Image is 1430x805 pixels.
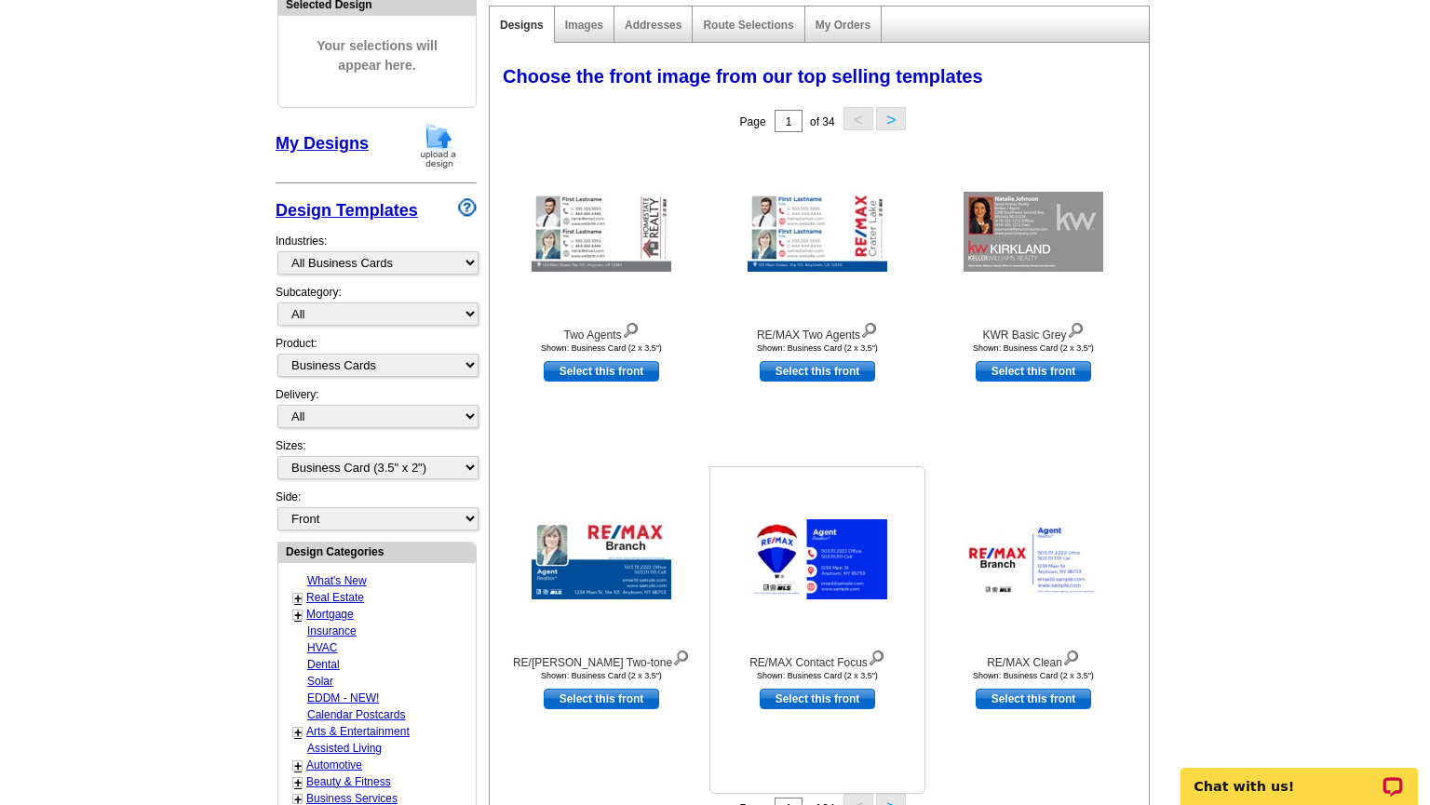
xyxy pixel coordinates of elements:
div: Shown: Business Card (2 x 3.5") [715,343,920,353]
a: Solar [307,675,333,688]
div: Shown: Business Card (2 x 3.5") [931,671,1136,680]
a: EDDM - NEW! [307,691,379,704]
img: upload-design [414,122,463,169]
a: + [294,591,302,606]
a: + [294,775,302,790]
div: RE/MAX Clean [931,646,1136,671]
div: Shown: Business Card (2 x 3.5") [931,343,1136,353]
a: Images [565,19,603,32]
a: HVAC [307,641,337,654]
div: Two Agents [499,318,704,343]
span: of 34 [810,115,835,128]
a: Addresses [625,19,681,32]
div: Design Categories [278,543,476,560]
img: KWR Basic Grey [964,192,1103,272]
a: Calendar Postcards [307,708,405,721]
a: + [294,608,302,623]
img: RE/MAX Contact Focus [748,519,887,599]
div: Product: [276,335,477,386]
button: > [876,107,906,130]
img: RE/MAX Blue Two-tone [532,519,671,599]
img: RE/MAX Clean [964,519,1103,599]
a: Automotive [306,758,362,771]
a: Business Services [306,792,398,805]
img: RE/MAX Two Agents [748,192,887,272]
a: Assisted Living [307,742,382,755]
a: use this design [976,689,1091,709]
a: + [294,758,302,773]
a: Dental [307,658,340,671]
a: use this design [544,689,659,709]
a: use this design [760,361,875,382]
a: My Designs [276,134,369,153]
div: KWR Basic Grey [931,318,1136,343]
div: Shown: Business Card (2 x 3.5") [499,343,704,353]
a: use this design [544,361,659,382]
div: RE/MAX Contact Focus [715,646,920,671]
div: Sizes: [276,437,477,489]
div: Side: [276,489,477,532]
img: view design details [868,646,885,666]
img: view design details [672,646,690,666]
div: RE/[PERSON_NAME] Two-tone [499,646,704,671]
button: < [843,107,873,130]
a: Real Estate [306,591,364,604]
span: Page [740,115,766,128]
span: Your selections will appear here. [292,18,462,94]
div: Delivery: [276,386,477,437]
span: Choose the front image from our top selling templates [503,66,983,87]
div: RE/MAX Two Agents [715,318,920,343]
img: view design details [1062,646,1080,666]
a: Beauty & Fitness [306,775,391,788]
a: What's New [307,574,367,587]
a: Arts & Entertainment [306,725,410,738]
div: Industries: [276,223,477,284]
div: Subcategory: [276,284,477,335]
a: Design Templates [276,201,418,220]
a: Mortgage [306,608,354,621]
a: Designs [500,19,544,32]
a: + [294,725,302,740]
img: design-wizard-help-icon.png [458,198,477,217]
img: view design details [860,318,878,339]
a: use this design [976,361,1091,382]
div: Shown: Business Card (2 x 3.5") [715,671,920,680]
img: view design details [1067,318,1085,339]
a: Route Selections [703,19,793,32]
a: Insurance [307,624,357,637]
img: Two Agents [532,192,671,272]
a: use this design [760,689,875,709]
a: My Orders [816,19,870,32]
img: view design details [622,318,640,339]
div: Shown: Business Card (2 x 3.5") [499,671,704,680]
iframe: LiveChat chat widget [1168,746,1430,805]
